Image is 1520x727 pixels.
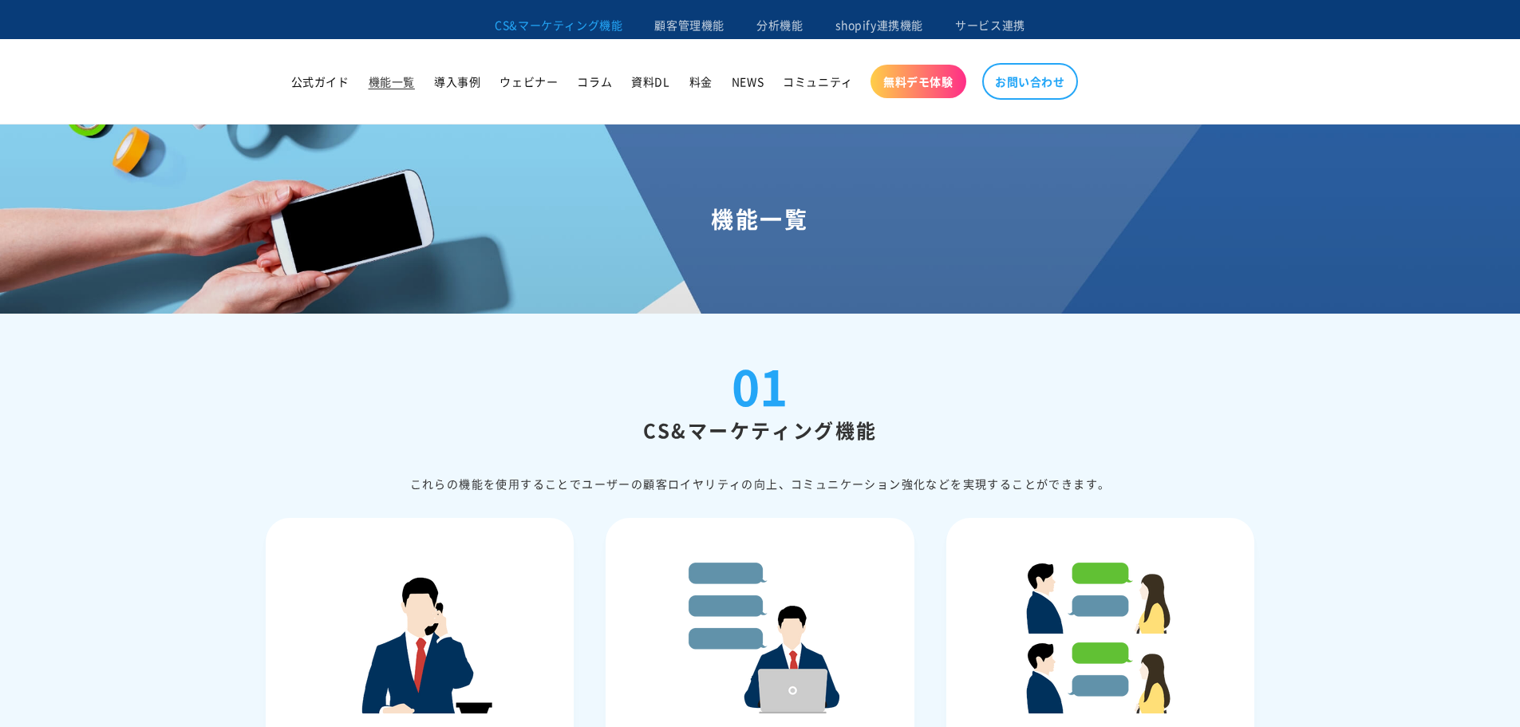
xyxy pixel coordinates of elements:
span: NEWS [732,74,764,89]
a: 公式ガイド [282,65,359,98]
span: 無料デモ体験 [883,74,953,89]
a: 料金 [680,65,722,98]
a: コラム [567,65,622,98]
span: 導入事例 [434,74,480,89]
span: ウェビナー [499,74,558,89]
a: お問い合わせ [982,63,1078,100]
span: コミュニティ [783,74,853,89]
a: 機能一覧 [359,65,424,98]
span: 公式ガイド [291,74,349,89]
a: 無料デモ体験 [871,65,966,98]
img: シナリオ設定 [1021,554,1180,713]
img: ⾃動応答 [340,554,499,713]
span: 機能一覧 [369,74,415,89]
img: 定型⽂設定 [680,554,839,713]
span: 料金 [689,74,713,89]
a: 導入事例 [424,65,490,98]
a: ウェビナー [490,65,567,98]
a: 資料DL [622,65,679,98]
h2: CS&マーケティング機能 [266,417,1255,442]
span: コラム [577,74,612,89]
h1: 機能一覧 [19,204,1501,233]
a: NEWS [722,65,773,98]
a: コミュニティ [773,65,863,98]
span: 資料DL [631,74,669,89]
span: お問い合わせ [995,74,1065,89]
div: 01 [732,362,788,409]
div: これらの機能を使⽤することでユーザーの顧客ロイヤリティの向上、コミュニケーション強化などを実現することができます。 [266,474,1255,494]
